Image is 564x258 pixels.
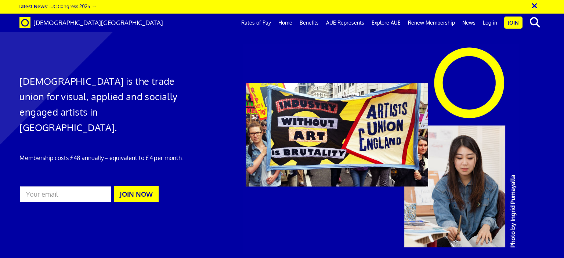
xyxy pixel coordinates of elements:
button: search [524,15,546,30]
h1: [DEMOGRAPHIC_DATA] is the trade union for visual, applied and socially engaged artists in [GEOGRA... [19,73,187,135]
a: Renew Membership [404,14,459,32]
a: Latest News:TUC Congress 2025 → [18,3,96,9]
a: Brand [DEMOGRAPHIC_DATA][GEOGRAPHIC_DATA] [14,14,169,32]
input: Your email [19,186,112,203]
a: News [459,14,479,32]
a: Rates of Pay [238,14,275,32]
a: AUE Represents [322,14,368,32]
a: Explore AUE [368,14,404,32]
a: Benefits [296,14,322,32]
button: JOIN NOW [114,186,159,202]
a: Log in [479,14,501,32]
strong: Latest News: [18,3,48,9]
p: Membership costs £48 annually – equivalent to £4 per month. [19,153,187,162]
a: Home [275,14,296,32]
span: [DEMOGRAPHIC_DATA][GEOGRAPHIC_DATA] [33,19,163,26]
a: Join [504,17,523,29]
